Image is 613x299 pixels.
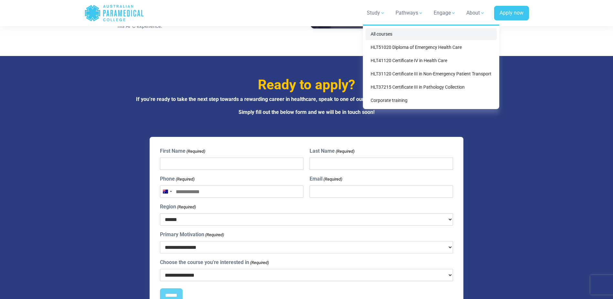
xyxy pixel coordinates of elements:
h3: Ready to apply? [118,77,496,93]
span: (Required) [177,204,196,210]
a: Apply now [494,6,529,21]
a: HLT51020 Diploma of Emergency Health Care [365,41,497,53]
span: (Required) [205,232,224,238]
span: (Required) [335,148,354,155]
label: First Name [160,147,205,155]
span: (Required) [186,148,206,155]
label: Email [310,175,342,183]
a: Engage [430,4,460,22]
span: (Required) [175,176,195,183]
a: HLT31120 Certificate III in Non-Emergency Patient Transport [365,68,497,80]
a: Pathways [392,4,427,22]
a: Study [363,4,389,22]
a: Corporate training [365,94,497,106]
label: Region [160,203,196,211]
label: Choose the course you're interested in [160,259,269,266]
span: (Required) [323,176,342,183]
a: HLT37215 Certificate III in Pathology Collection [365,81,497,93]
strong: Simply fill out the below form and we will be in touch soon! [238,109,375,115]
label: Phone [160,175,195,183]
span: (Required) [250,260,269,266]
label: Last Name [310,147,354,155]
a: Australian Paramedical College [84,3,144,24]
a: HLT41120 Certificate IV in Health Care [365,55,497,67]
strong: If you’re ready to take the next step towards a rewarding career in healthcare, speak to one of o... [136,96,477,102]
button: Selected country [160,186,174,197]
label: Primary Motivation [160,231,224,238]
div: Study [363,25,499,109]
a: About [462,4,489,22]
a: All courses [365,28,497,40]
